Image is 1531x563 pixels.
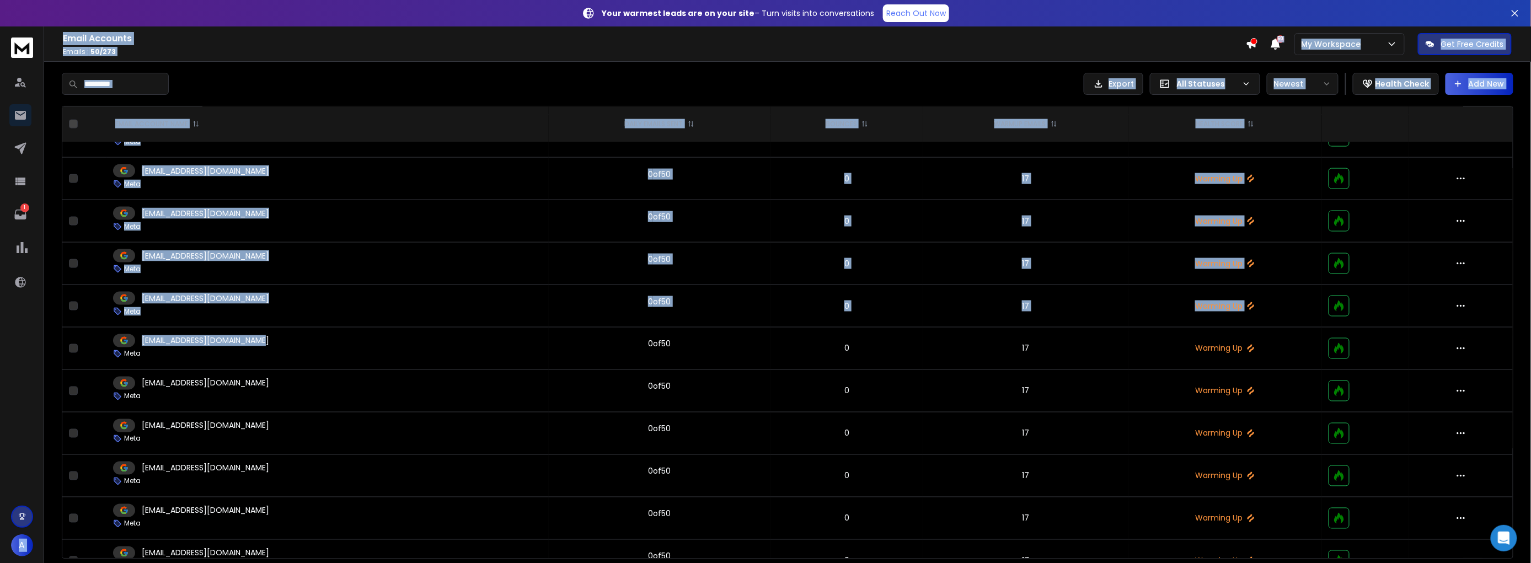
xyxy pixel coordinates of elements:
[1277,35,1284,43] span: 50
[142,548,269,559] p: [EMAIL_ADDRESS][DOMAIN_NAME]
[124,222,141,231] p: Meta
[777,385,917,396] p: 0
[777,258,917,269] p: 0
[1084,73,1143,95] button: Export
[883,4,949,22] a: Reach Out Now
[994,120,1046,128] p: WARMUP EMAILS
[124,307,141,316] p: Meta
[63,32,1246,45] h1: Email Accounts
[124,180,141,189] p: Meta
[124,265,141,274] p: Meta
[11,37,33,58] img: logo
[648,508,671,519] div: 0 of 50
[63,47,1246,56] p: Emails :
[20,203,29,212] p: 1
[124,477,141,486] p: Meta
[826,120,857,128] p: BOUNCES
[9,203,31,226] a: 1
[124,392,141,401] p: Meta
[142,463,269,474] p: [EMAIL_ADDRESS][DOMAIN_NAME]
[142,378,269,389] p: [EMAIL_ADDRESS][DOMAIN_NAME]
[1135,385,1315,396] p: Warming Up
[1267,73,1339,95] button: Newest
[142,293,269,304] p: [EMAIL_ADDRESS][DOMAIN_NAME]
[1196,120,1243,128] p: HEALTH SCORE
[923,158,1128,200] td: 17
[777,173,917,184] p: 0
[777,470,917,481] p: 0
[1135,513,1315,524] p: Warming Up
[923,200,1128,243] td: 17
[124,350,141,358] p: Meta
[777,428,917,439] p: 0
[142,420,269,431] p: [EMAIL_ADDRESS][DOMAIN_NAME]
[142,165,269,176] p: [EMAIL_ADDRESS][DOMAIN_NAME]
[1375,78,1430,89] p: Health Check
[142,250,269,261] p: [EMAIL_ADDRESS][DOMAIN_NAME]
[886,8,946,19] p: Reach Out Now
[142,335,269,346] p: [EMAIL_ADDRESS][DOMAIN_NAME]
[648,296,671,307] div: 0 of 50
[777,343,917,354] p: 0
[923,285,1128,328] td: 17
[923,455,1128,497] td: 17
[1446,73,1513,95] button: Add New
[1135,173,1315,184] p: Warming Up
[115,120,199,128] div: EMAIL ACCOUNT NAME
[1135,301,1315,312] p: Warming Up
[1135,343,1315,354] p: Warming Up
[1353,73,1439,95] button: Health Check
[1177,78,1238,89] p: All Statuses
[602,8,754,19] strong: Your warmest leads are on your site
[1135,258,1315,269] p: Warming Up
[11,534,33,556] button: A
[124,435,141,443] p: Meta
[142,505,269,516] p: [EMAIL_ADDRESS][DOMAIN_NAME]
[648,423,671,435] div: 0 of 50
[923,370,1128,412] td: 17
[923,328,1128,370] td: 17
[777,513,917,524] p: 0
[648,339,671,350] div: 0 of 50
[777,301,917,312] p: 0
[142,208,269,219] p: [EMAIL_ADDRESS][DOMAIN_NAME]
[90,47,116,56] span: 50 / 273
[648,551,671,562] div: 0 of 50
[1135,428,1315,439] p: Warming Up
[1135,470,1315,481] p: Warming Up
[648,211,671,222] div: 0 of 50
[923,497,1128,540] td: 17
[648,169,671,180] div: 0 of 50
[648,381,671,392] div: 0 of 50
[1302,39,1366,50] p: My Workspace
[648,254,671,265] div: 0 of 50
[1135,216,1315,227] p: Warming Up
[923,412,1128,455] td: 17
[648,466,671,477] div: 0 of 50
[602,8,874,19] p: – Turn visits into conversations
[923,243,1128,285] td: 17
[1418,33,1512,55] button: Get Free Credits
[1491,525,1517,551] div: Open Intercom Messenger
[1441,39,1504,50] p: Get Free Credits
[777,216,917,227] p: 0
[124,519,141,528] p: Meta
[625,120,683,128] p: DAILY EMAILS SENT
